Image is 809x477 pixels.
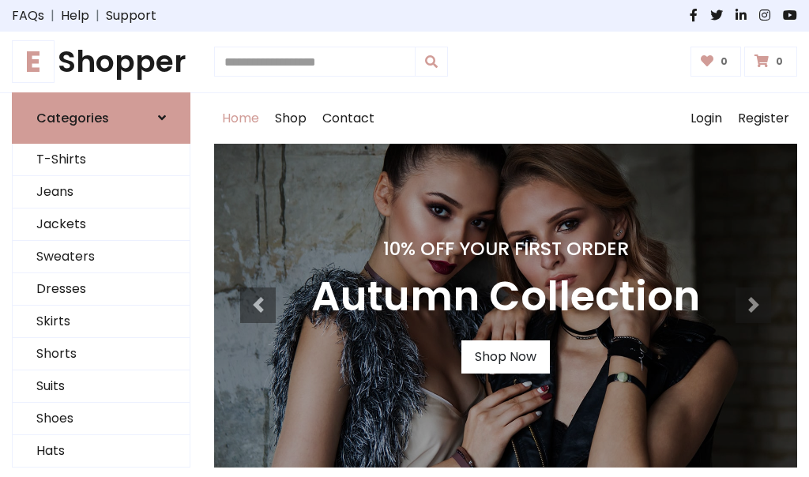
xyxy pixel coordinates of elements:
[267,93,314,144] a: Shop
[13,403,190,435] a: Shoes
[13,273,190,306] a: Dresses
[13,241,190,273] a: Sweaters
[13,370,190,403] a: Suits
[12,6,44,25] a: FAQs
[13,144,190,176] a: T-Shirts
[683,93,730,144] a: Login
[12,40,55,83] span: E
[690,47,742,77] a: 0
[89,6,106,25] span: |
[461,340,550,374] a: Shop Now
[13,306,190,338] a: Skirts
[36,111,109,126] h6: Categories
[730,93,797,144] a: Register
[61,6,89,25] a: Help
[13,176,190,208] a: Jeans
[12,44,190,80] h1: Shopper
[13,338,190,370] a: Shorts
[12,44,190,80] a: EShopper
[44,6,61,25] span: |
[744,47,797,77] a: 0
[13,435,190,468] a: Hats
[12,92,190,144] a: Categories
[106,6,156,25] a: Support
[717,54,732,69] span: 0
[772,54,787,69] span: 0
[314,93,382,144] a: Contact
[311,272,700,321] h3: Autumn Collection
[13,208,190,241] a: Jackets
[311,238,700,260] h4: 10% Off Your First Order
[214,93,267,144] a: Home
